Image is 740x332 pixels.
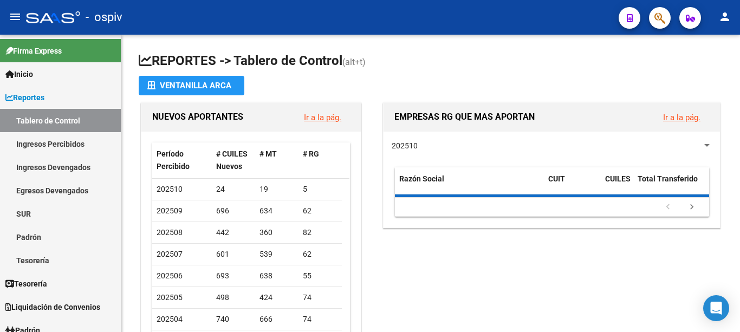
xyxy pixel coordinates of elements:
[152,112,243,122] span: NUEVOS APORTANTES
[304,113,341,122] a: Ir a la pág.
[259,149,277,158] span: # MT
[147,76,236,95] div: Ventanilla ARCA
[259,205,294,217] div: 634
[303,205,337,217] div: 62
[259,291,294,304] div: 424
[139,76,244,95] button: Ventanilla ARCA
[654,107,709,127] button: Ir a la pág.
[303,183,337,196] div: 5
[638,174,698,183] span: Total Transferido
[394,112,535,122] span: EMPRESAS RG QUE MAS APORTAN
[157,315,183,323] span: 202504
[663,113,700,122] a: Ir a la pág.
[157,271,183,280] span: 202506
[681,201,702,213] a: go to next page
[633,167,709,203] datatable-header-cell: Total Transferido
[259,313,294,326] div: 666
[392,141,418,150] span: 202510
[303,226,337,239] div: 82
[216,313,251,326] div: 740
[548,174,565,183] span: CUIT
[259,248,294,261] div: 539
[259,226,294,239] div: 360
[157,206,183,215] span: 202509
[5,92,44,103] span: Reportes
[605,174,631,183] span: CUILES
[718,10,731,23] mat-icon: person
[216,149,248,171] span: # CUILES Nuevos
[5,45,62,57] span: Firma Express
[5,278,47,290] span: Tesorería
[216,226,251,239] div: 442
[157,250,183,258] span: 202507
[703,295,729,321] div: Open Intercom Messenger
[157,293,183,302] span: 202505
[9,10,22,23] mat-icon: menu
[152,142,212,178] datatable-header-cell: Período Percibido
[157,228,183,237] span: 202508
[216,248,251,261] div: 601
[259,270,294,282] div: 638
[5,68,33,80] span: Inicio
[259,183,294,196] div: 19
[216,205,251,217] div: 696
[658,201,678,213] a: go to previous page
[303,313,337,326] div: 74
[295,107,350,127] button: Ir a la pág.
[303,291,337,304] div: 74
[303,149,319,158] span: # RG
[303,248,337,261] div: 62
[157,185,183,193] span: 202510
[5,301,100,313] span: Liquidación de Convenios
[601,167,633,203] datatable-header-cell: CUILES
[216,270,251,282] div: 693
[216,183,251,196] div: 24
[86,5,122,29] span: - ospiv
[139,52,723,71] h1: REPORTES -> Tablero de Control
[399,174,444,183] span: Razón Social
[255,142,298,178] datatable-header-cell: # MT
[395,167,544,203] datatable-header-cell: Razón Social
[212,142,255,178] datatable-header-cell: # CUILES Nuevos
[342,57,366,67] span: (alt+t)
[298,142,342,178] datatable-header-cell: # RG
[544,167,601,203] datatable-header-cell: CUIT
[157,149,190,171] span: Período Percibido
[216,291,251,304] div: 498
[303,270,337,282] div: 55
